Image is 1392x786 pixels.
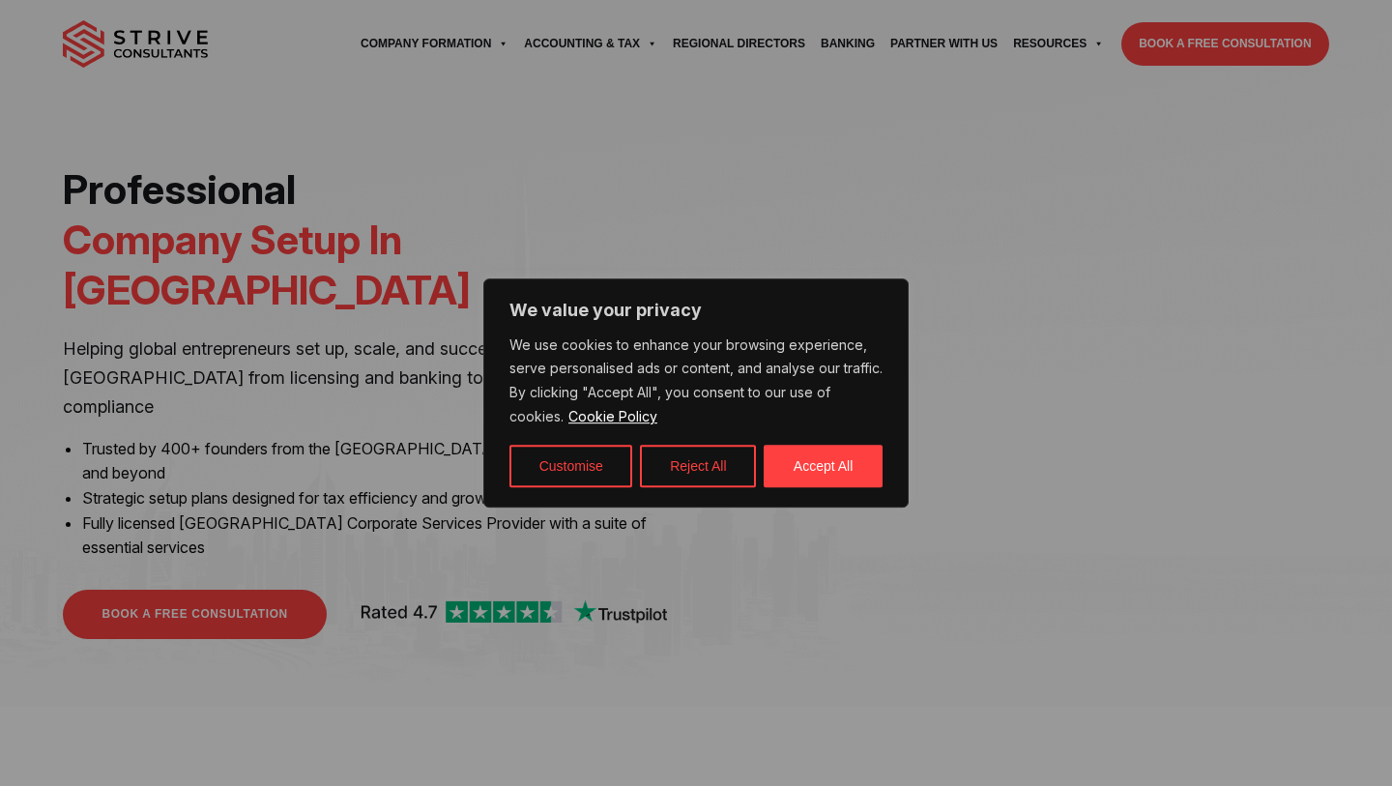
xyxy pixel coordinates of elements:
[640,445,756,487] button: Reject All
[483,278,909,509] div: We value your privacy
[567,407,658,425] a: Cookie Policy
[509,334,883,430] p: We use cookies to enhance your browsing experience, serve personalised ads or content, and analys...
[509,299,883,322] p: We value your privacy
[509,445,632,487] button: Customise
[764,445,883,487] button: Accept All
